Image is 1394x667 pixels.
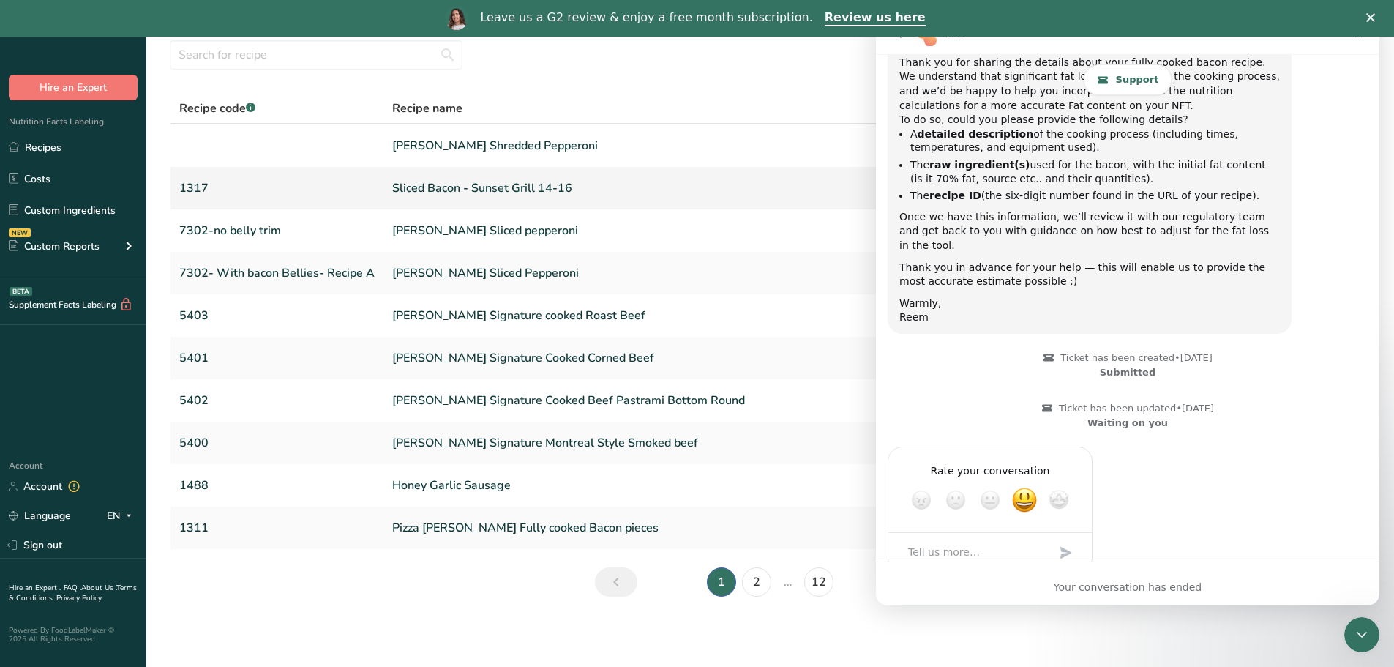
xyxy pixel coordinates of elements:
a: 1317 [179,173,375,204]
span: Recipe code [179,100,255,116]
a: Previous page [595,567,637,597]
a: [PERSON_NAME] Sliced pepperoni [392,215,865,246]
a: Review us here [825,10,926,26]
div: Leave us a G2 review & enjoy a free month subscription. [480,10,812,25]
span: Recipe name [392,100,462,117]
a: [PERSON_NAME] Signature Montreal Style Smoked beef [392,428,865,458]
a: [PERSON_NAME] Shredded Pepperoni [392,130,865,161]
iframe: Intercom live chat [876,15,1379,605]
a: Hire an Expert . [9,583,61,593]
a: About Us . [81,583,116,593]
a: 7302-no belly trim [179,215,375,246]
a: 7302- With bacon Bellies- Recipe A [179,258,375,288]
a: FAQ . [64,583,81,593]
a: Privacy Policy [56,593,102,603]
a: Language [9,503,71,529]
div: NEW [9,228,31,237]
a: [PERSON_NAME] Signature Cooked Corned Beef [392,343,865,373]
a: 5402 [179,385,375,416]
a: 1311 [179,513,375,543]
input: Search for recipe [170,40,462,70]
div: Close [1366,13,1381,22]
a: Pizza [PERSON_NAME] Fully cooked Bacon pieces [392,513,865,543]
button: Hire an Expert [9,75,138,100]
a: Sliced Bacon - Sunset Grill 14-16 [392,173,865,204]
iframe: Intercom live chat [1344,617,1379,652]
a: Terms & Conditions . [9,583,137,603]
a: 1488 [179,470,375,501]
div: BETA [10,287,32,296]
a: 5401 [179,343,375,373]
div: Powered By FoodLabelMaker © 2025 All Rights Reserved [9,626,138,644]
a: [PERSON_NAME] Sliced Pepperoni [392,258,865,288]
img: Profile image for Reem [445,7,468,30]
a: Page 2. [742,567,771,597]
div: EN [107,507,138,525]
a: [PERSON_NAME] Signature cooked Roast Beef [392,300,865,331]
a: [PERSON_NAME] Signature Cooked Beef Pastrami Bottom Round [392,385,865,416]
a: 5400 [179,428,375,458]
a: Honey Garlic Sausage [392,470,865,501]
a: 5403 [179,300,375,331]
a: Page 12. [804,567,833,597]
div: Custom Reports [9,239,100,254]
